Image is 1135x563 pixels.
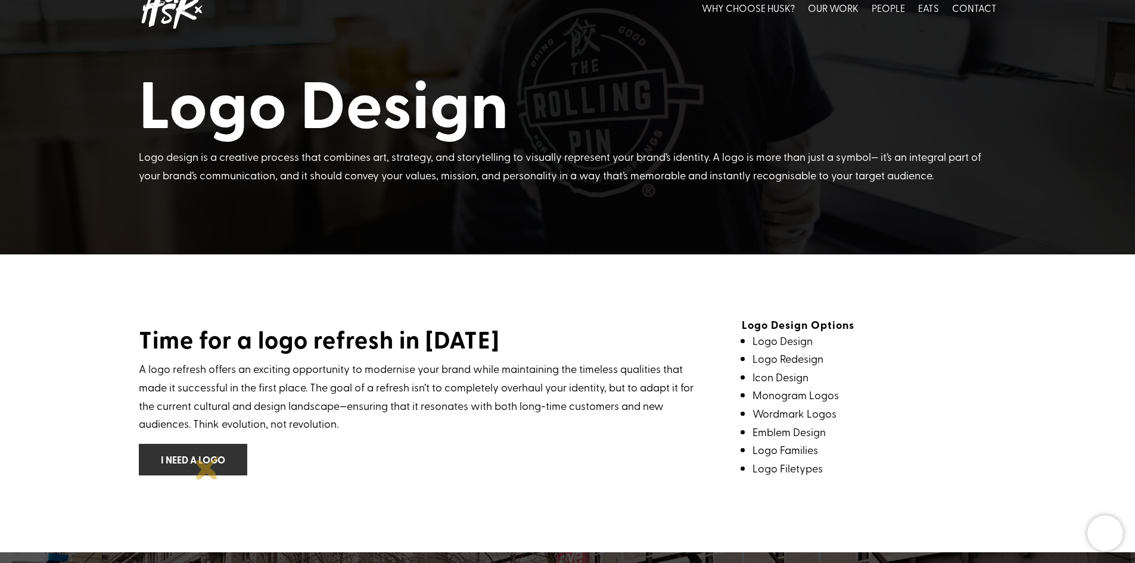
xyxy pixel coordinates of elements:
li: Logo Redesign [752,350,996,368]
li: Emblem Design [752,423,996,441]
li: Icon Design [752,368,996,387]
p: A logo refresh offers an exciting opportunity to modernise your brand while maintaining the timel... [139,360,695,443]
h1: Logo Design [139,63,997,148]
li: Logo Filetypes [752,459,996,478]
li: Monogram Logos [752,386,996,405]
h3: Time for a logo refresh in [DATE] [139,325,695,360]
a: I need a logo [139,444,247,475]
li: Wordmark Logos [752,405,996,423]
h6: Logo Design Options [742,319,996,332]
div: Logo design is a creative process that combines art, strategy, and storytelling to visually repre... [139,148,997,184]
li: Logo Families [752,441,996,459]
li: Logo Design [752,332,996,350]
iframe: Brevo live chat [1087,515,1123,551]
